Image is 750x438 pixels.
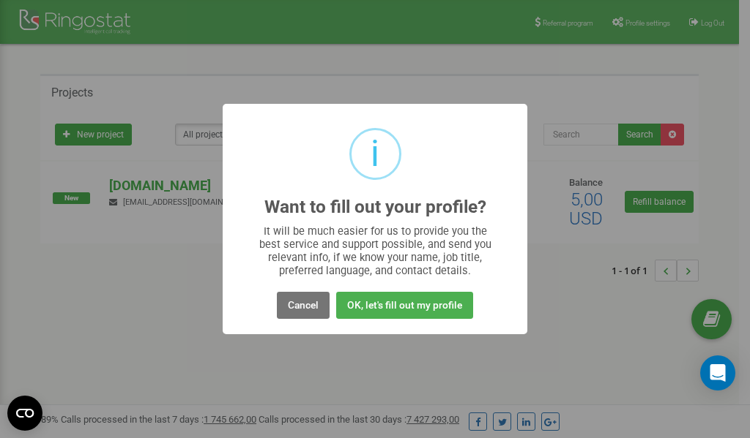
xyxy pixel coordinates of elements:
div: It will be much easier for us to provide you the best service and support possible, and send you ... [252,224,499,277]
button: Cancel [277,292,330,319]
div: i [371,130,379,178]
h2: Want to fill out your profile? [264,197,486,217]
button: OK, let's fill out my profile [336,292,473,319]
div: Open Intercom Messenger [700,355,735,390]
button: Open CMP widget [7,396,42,431]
